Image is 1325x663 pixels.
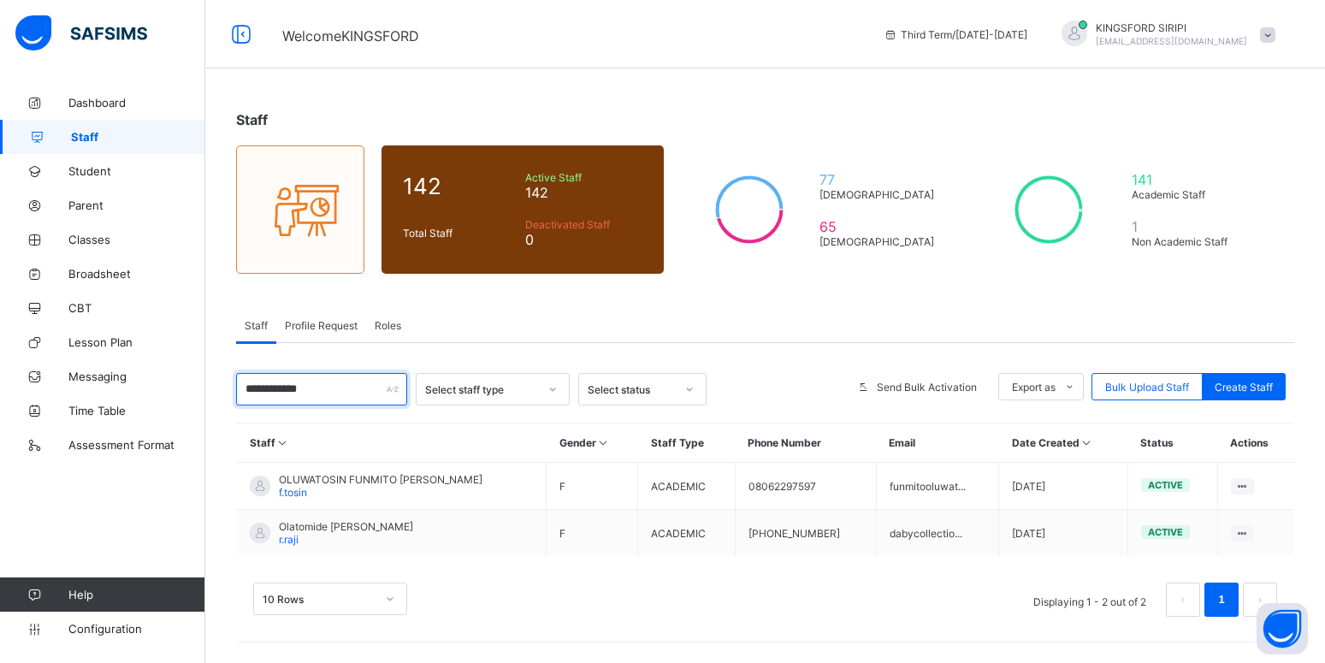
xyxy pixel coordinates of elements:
[1257,603,1308,654] button: Open asap
[282,27,419,44] span: Welcome KINGSFORD
[275,436,290,449] i: Sort in Ascending Order
[68,164,205,178] span: Student
[68,588,204,601] span: Help
[68,198,205,212] span: Parent
[638,423,736,463] th: Staff Type
[71,130,205,144] span: Staff
[1243,583,1277,617] li: 下一页
[1044,21,1284,49] div: KINGSFORDSIRIPI
[884,28,1027,41] span: session/term information
[68,96,205,110] span: Dashboard
[999,510,1127,557] td: [DATE]
[1127,423,1217,463] th: Status
[263,593,376,606] div: 10 Rows
[876,463,998,510] td: funmitooluwat...
[68,438,205,452] span: Assessment Format
[1132,235,1241,248] span: Non Academic Staff
[68,370,205,383] span: Messaging
[68,335,205,349] span: Lesson Plan
[1020,583,1159,617] li: Displaying 1 - 2 out of 2
[735,423,876,463] th: Phone Number
[819,235,942,248] span: [DEMOGRAPHIC_DATA]
[237,423,547,463] th: Staff
[1105,381,1189,394] span: Bulk Upload Staff
[819,218,942,235] span: 65
[1080,436,1094,449] i: Sort in Ascending Order
[68,622,204,636] span: Configuration
[876,510,998,557] td: dabycollectio...
[876,423,998,463] th: Email
[547,510,638,557] td: F
[68,404,205,417] span: Time Table
[525,171,642,184] span: Active Staff
[596,436,611,449] i: Sort in Ascending Order
[999,423,1127,463] th: Date Created
[999,463,1127,510] td: [DATE]
[1215,381,1273,394] span: Create Staff
[547,423,638,463] th: Gender
[1096,21,1247,34] span: KINGSFORD SIRIPI
[375,319,401,332] span: Roles
[1132,218,1241,235] span: 1
[1243,583,1277,617] button: next page
[68,233,205,246] span: Classes
[285,319,358,332] span: Profile Request
[15,15,147,51] img: safsims
[1132,188,1241,201] span: Academic Staff
[1166,583,1200,617] li: 上一页
[588,383,675,396] div: Select status
[425,383,538,396] div: Select staff type
[877,381,977,394] span: Send Bulk Activation
[547,463,638,510] td: F
[279,533,299,546] span: r.raji
[525,231,642,248] span: 0
[279,473,482,486] span: OLUWATOSIN FUNMITO [PERSON_NAME]
[1148,526,1183,538] span: active
[403,173,517,199] span: 142
[525,218,642,231] span: Deactivated Staff
[1166,583,1200,617] button: prev page
[399,222,521,244] div: Total Staff
[819,188,942,201] span: [DEMOGRAPHIC_DATA]
[1012,381,1056,394] span: Export as
[819,171,942,188] span: 77
[1148,479,1183,491] span: active
[279,486,307,499] span: f.tosin
[1132,171,1241,188] span: 141
[1213,589,1229,611] a: 1
[1096,36,1247,46] span: [EMAIL_ADDRESS][DOMAIN_NAME]
[68,267,205,281] span: Broadsheet
[279,520,413,533] span: Olatomide [PERSON_NAME]
[1217,423,1294,463] th: Actions
[735,463,876,510] td: 08062297597
[245,319,268,332] span: Staff
[638,510,736,557] td: ACADEMIC
[735,510,876,557] td: [PHONE_NUMBER]
[68,301,205,315] span: CBT
[236,111,268,128] span: Staff
[638,463,736,510] td: ACADEMIC
[1204,583,1239,617] li: 1
[525,184,642,201] span: 142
